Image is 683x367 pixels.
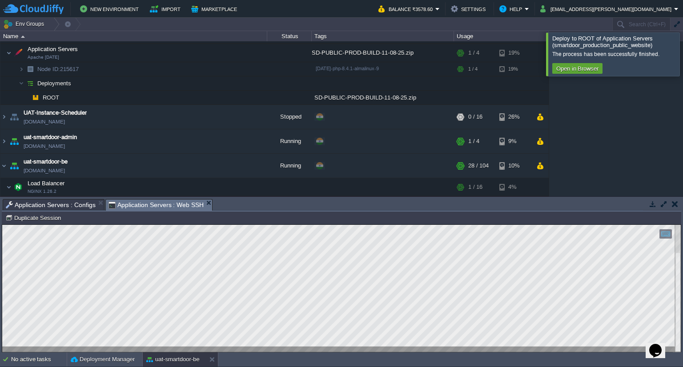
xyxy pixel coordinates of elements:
[499,4,525,14] button: Help
[646,331,674,358] iframe: chat widget
[108,199,204,211] span: Application Servers : Web SSH
[19,62,24,76] img: AMDAwAAAACH5BAEAAAAALAAAAAABAAEAAAICRAEAOw==
[29,91,42,104] img: AMDAwAAAACH5BAEAAAAALAAAAAABAAEAAAICRAEAOw==
[499,44,528,62] div: 19%
[12,178,24,196] img: AMDAwAAAACH5BAEAAAAALAAAAAABAAEAAAICRAEAOw==
[468,129,479,153] div: 1 / 4
[0,129,8,153] img: AMDAwAAAACH5BAEAAAAALAAAAAABAAEAAAICRAEAOw==
[24,157,68,166] a: uat-smartdoor-be
[554,64,601,72] button: Open in Browser
[24,76,36,90] img: AMDAwAAAACH5BAEAAAAALAAAAAABAAEAAAICRAEAOw==
[468,62,478,76] div: 1 / 4
[6,178,12,196] img: AMDAwAAAACH5BAEAAAAALAAAAAABAAEAAAICRAEAOw==
[36,65,80,73] a: Node ID:215617
[378,4,435,14] button: Balance ₹3578.60
[6,199,96,210] span: Application Servers : Configs
[24,166,65,175] a: [DOMAIN_NAME]
[312,31,454,41] div: Tags
[499,62,528,76] div: 19%
[468,105,482,129] div: 0 / 16
[191,4,240,14] button: Marketplace
[71,355,135,364] button: Deployment Manager
[267,129,312,153] div: Running
[36,80,72,87] a: Deployments
[8,105,20,129] img: AMDAwAAAACH5BAEAAAAALAAAAAABAAEAAAICRAEAOw==
[268,31,311,41] div: Status
[8,154,20,178] img: AMDAwAAAACH5BAEAAAAALAAAAAABAAEAAAICRAEAOw==
[24,142,65,151] a: [DOMAIN_NAME]
[19,76,24,90] img: AMDAwAAAACH5BAEAAAAALAAAAAABAAEAAAICRAEAOw==
[451,4,488,14] button: Settings
[267,105,312,129] div: Stopped
[454,31,548,41] div: Usage
[27,180,66,187] a: Load BalancerNGINX 1.26.2
[499,105,528,129] div: 26%
[1,31,267,41] div: Name
[24,117,65,126] a: [DOMAIN_NAME]
[468,178,482,196] div: 1 / 16
[27,46,79,52] a: Application ServersApache [DATE]
[27,180,66,187] span: Load Balancer
[3,18,47,30] button: Env Groups
[37,66,60,72] span: Node ID:
[540,4,674,14] button: [EMAIL_ADDRESS][PERSON_NAME][DOMAIN_NAME]
[316,66,379,71] span: [DATE]-php-8.4.1-almalinux-9
[42,94,60,101] a: ROOT
[267,154,312,178] div: Running
[3,4,64,15] img: CloudJiffy
[24,62,36,76] img: AMDAwAAAACH5BAEAAAAALAAAAAABAAEAAAICRAEAOw==
[552,51,677,58] div: The process has been successfully finished.
[499,129,528,153] div: 9%
[24,91,29,104] img: AMDAwAAAACH5BAEAAAAALAAAAAABAAEAAAICRAEAOw==
[499,154,528,178] div: 10%
[468,44,479,62] div: 1 / 4
[36,65,80,73] span: 215617
[0,154,8,178] img: AMDAwAAAACH5BAEAAAAALAAAAAABAAEAAAICRAEAOw==
[21,36,25,38] img: AMDAwAAAACH5BAEAAAAALAAAAAABAAEAAAICRAEAOw==
[552,35,653,48] span: Deploy to ROOT of Application Servers (smartdoor_production_public_website)
[12,44,24,62] img: AMDAwAAAACH5BAEAAAAALAAAAAABAAEAAAICRAEAOw==
[150,4,183,14] button: Import
[8,129,20,153] img: AMDAwAAAACH5BAEAAAAALAAAAAABAAEAAAICRAEAOw==
[28,189,56,194] span: NGINX 1.26.2
[5,214,64,222] button: Duplicate Session
[24,133,77,142] a: uat-smartdoor-admin
[6,44,12,62] img: AMDAwAAAACH5BAEAAAAALAAAAAABAAEAAAICRAEAOw==
[312,44,454,62] div: SD-PUBLIC-PROD-BUILD-11-08-25.zip
[468,154,489,178] div: 28 / 104
[27,45,79,53] span: Application Servers
[146,355,200,364] button: uat-smartdoor-be
[499,178,528,196] div: 4%
[312,91,454,104] div: SD-PUBLIC-PROD-BUILD-11-08-25.zip
[0,105,8,129] img: AMDAwAAAACH5BAEAAAAALAAAAAABAAEAAAICRAEAOw==
[28,55,59,60] span: Apache [DATE]
[24,108,87,117] a: UAT-Instance-Scheduler
[80,4,141,14] button: New Environment
[11,352,67,367] div: No active tasks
